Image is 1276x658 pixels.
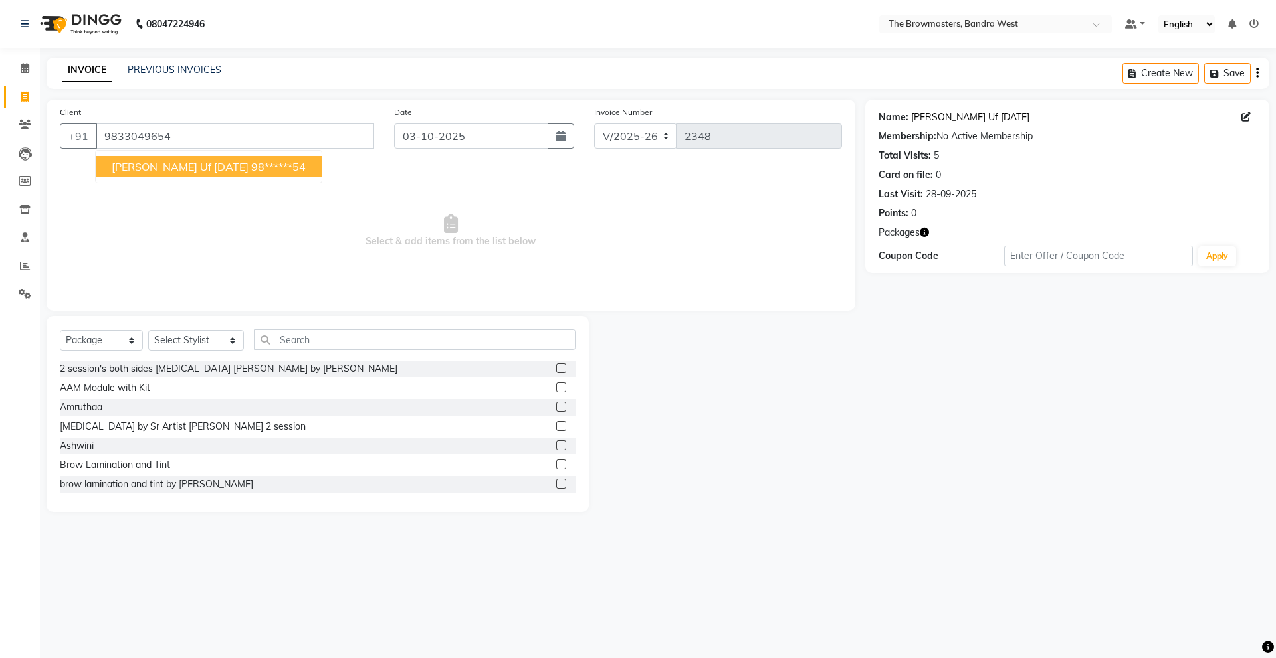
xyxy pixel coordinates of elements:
label: Invoice Number [594,106,652,118]
div: 5 [934,149,939,163]
div: 2 session's both sides [MEDICAL_DATA] [PERSON_NAME] by [PERSON_NAME] [60,362,397,376]
div: AAM Module with Kit [60,381,150,395]
button: Create New [1122,63,1199,84]
div: Points: [879,206,908,220]
a: PREVIOUS INVOICES [128,64,221,76]
input: Enter Offer / Coupon Code [1004,246,1193,266]
a: INVOICE [62,58,112,82]
div: 28-09-2025 [926,187,976,201]
div: Ashwini [60,439,94,453]
label: Date [394,106,412,118]
button: Apply [1198,246,1236,266]
div: brow lamination and tint by [PERSON_NAME] [60,477,253,491]
input: Search [254,329,576,350]
span: Packages [879,226,920,240]
div: Last Visit: [879,187,923,201]
span: [PERSON_NAME] uf [DATE] [112,160,249,173]
button: Save [1204,63,1251,84]
img: logo [34,5,125,42]
b: 08047224946 [146,5,205,42]
div: Brow Lamination and Tint [60,458,170,472]
div: Coupon Code [879,249,1004,263]
div: No Active Membership [879,129,1256,143]
div: 0 [911,206,916,220]
div: Total Visits: [879,149,931,163]
div: Membership: [879,129,936,143]
div: Card on file: [879,168,933,182]
label: Client [60,106,81,118]
button: +91 [60,123,97,149]
div: Amruthaa [60,400,102,414]
span: Select & add items from the list below [60,165,842,297]
div: [MEDICAL_DATA] by Sr Artist [PERSON_NAME] 2 session [60,420,306,434]
input: Search by Name/Mobile/Email/Code [96,123,374,149]
div: Name: [879,110,908,124]
div: 0 [936,168,941,182]
a: [PERSON_NAME] Uf [DATE] [911,110,1029,124]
